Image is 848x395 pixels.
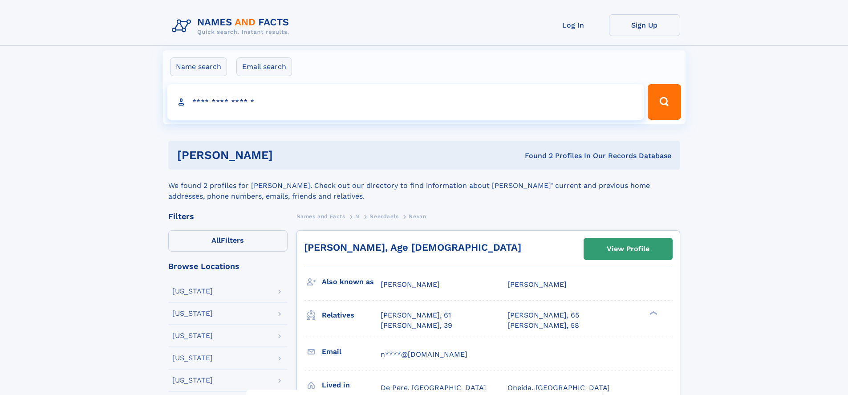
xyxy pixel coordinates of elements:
h1: [PERSON_NAME] [177,150,399,161]
div: [US_STATE] [172,288,213,295]
label: Email search [236,57,292,76]
a: [PERSON_NAME], Age [DEMOGRAPHIC_DATA] [304,242,521,253]
img: Logo Names and Facts [168,14,296,38]
a: Neerdaels [369,211,398,222]
div: [US_STATE] [172,377,213,384]
span: All [211,236,221,244]
a: [PERSON_NAME], 58 [507,321,579,330]
span: N [355,213,360,220]
h3: Email [322,344,381,359]
span: [PERSON_NAME] [381,280,440,289]
div: [US_STATE] [172,310,213,317]
span: Nevan [409,213,426,220]
h3: Also known as [322,274,381,289]
input: search input [167,84,644,120]
div: We found 2 profiles for [PERSON_NAME]. Check out our directory to find information about [PERSON_... [168,170,680,202]
a: View Profile [584,238,672,260]
div: View Profile [607,239,649,259]
div: Found 2 Profiles In Our Records Database [399,151,671,161]
a: N [355,211,360,222]
label: Filters [168,230,288,252]
a: Sign Up [609,14,680,36]
div: ❯ [647,310,658,316]
span: Neerdaels [369,213,398,220]
a: Names and Facts [296,211,345,222]
a: [PERSON_NAME], 61 [381,310,451,320]
a: Log In [538,14,609,36]
span: [PERSON_NAME] [507,280,567,289]
h3: Relatives [322,308,381,323]
span: Oneida, [GEOGRAPHIC_DATA] [507,383,610,392]
div: Filters [168,212,288,220]
a: [PERSON_NAME], 39 [381,321,452,330]
label: Name search [170,57,227,76]
button: Search Button [648,84,681,120]
div: Browse Locations [168,262,288,270]
div: [US_STATE] [172,332,213,339]
div: [US_STATE] [172,354,213,362]
a: [PERSON_NAME], 65 [507,310,579,320]
span: De Pere, [GEOGRAPHIC_DATA] [381,383,486,392]
h3: Lived in [322,378,381,393]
